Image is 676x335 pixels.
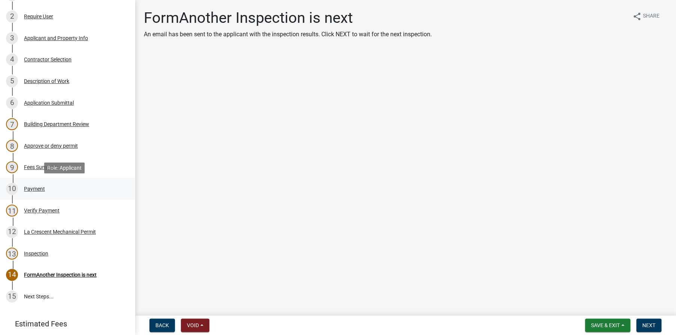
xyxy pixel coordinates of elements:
div: Role: Applicant [44,162,85,173]
button: shareShare [627,9,666,24]
div: 11 [6,205,18,216]
h1: FormAnother Inspection is next [144,9,432,27]
div: 6 [6,97,18,109]
div: Application Submittal [24,100,74,105]
div: 12 [6,226,18,238]
div: La Crescent Mechanical Permit [24,229,96,234]
div: 13 [6,248,18,259]
span: Save & Exit [591,322,620,328]
div: 9 [6,161,18,173]
span: Next [642,322,655,328]
p: An email has been sent to the applicant with the inspection results. Click NEXT to wait for the n... [144,30,432,39]
div: 15 [6,291,18,302]
div: 8 [6,140,18,152]
div: 10 [6,183,18,195]
a: Estimated Fees [6,316,123,331]
button: Next [636,319,661,332]
div: 14 [6,269,18,281]
div: Description of Work [24,79,69,84]
button: Save & Exit [585,319,630,332]
span: Void [187,322,199,328]
div: Approve or deny permit [24,143,78,148]
div: Fees Summary [24,165,58,170]
div: Verify Payment [24,208,60,213]
button: Back [149,319,175,332]
div: 3 [6,32,18,44]
span: Back [155,322,169,328]
div: Building Department Review [24,122,89,127]
button: Void [181,319,209,332]
div: 7 [6,118,18,130]
span: Share [643,12,660,21]
div: 4 [6,53,18,65]
div: 2 [6,10,18,22]
div: 5 [6,75,18,87]
div: Contractor Selection [24,57,72,62]
i: share [633,12,642,21]
div: Payment [24,186,45,191]
div: FormAnother Inspection is next [24,272,97,277]
div: Require User [24,14,53,19]
div: Inspection [24,251,48,256]
div: Applicant and Property Info [24,36,88,41]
